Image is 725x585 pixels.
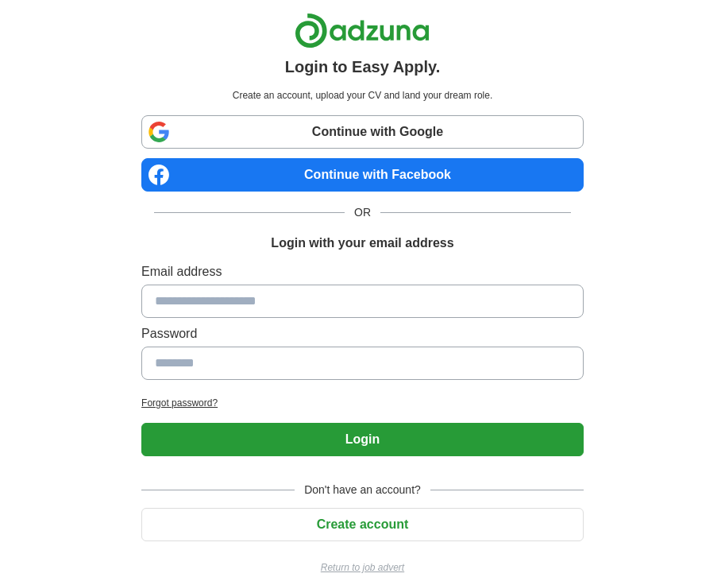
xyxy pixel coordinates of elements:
span: Don't have an account? [295,482,430,498]
a: Continue with Google [141,115,584,149]
button: Create account [141,508,584,541]
a: Forgot password? [141,396,584,410]
a: Continue with Facebook [141,158,584,192]
label: Email address [141,262,584,281]
button: Login [141,423,584,456]
p: Create an account, upload your CV and land your dream role. [145,88,580,103]
a: Create account [141,517,584,531]
h1: Login with your email address [271,234,453,253]
h1: Login to Easy Apply. [285,55,441,79]
img: Adzuna logo [295,13,430,48]
span: OR [345,204,380,221]
label: Password [141,324,584,343]
a: Return to job advert [141,560,584,575]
